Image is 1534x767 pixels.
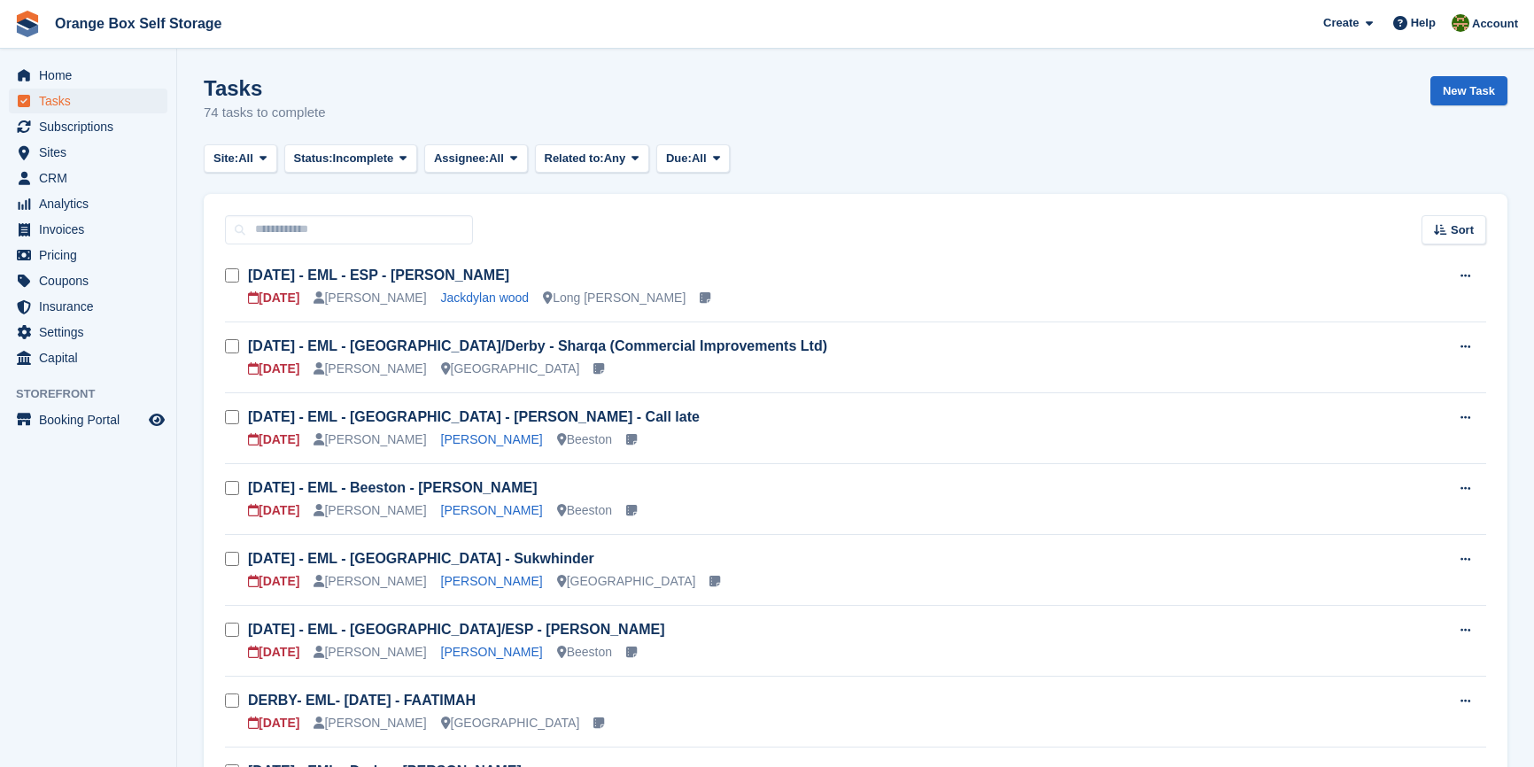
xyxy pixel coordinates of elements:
[9,217,167,242] a: menu
[9,268,167,293] a: menu
[284,144,417,174] button: Status: Incomplete
[9,294,167,319] a: menu
[424,144,528,174] button: Assignee: All
[294,150,333,167] span: Status:
[204,144,277,174] button: Site: All
[39,320,145,345] span: Settings
[9,63,167,88] a: menu
[39,63,145,88] span: Home
[146,409,167,430] a: Preview store
[441,574,543,588] a: [PERSON_NAME]
[692,150,707,167] span: All
[248,409,700,424] a: [DATE] - EML - [GEOGRAPHIC_DATA] - [PERSON_NAME] - Call late
[9,243,167,267] a: menu
[248,714,299,732] div: [DATE]
[39,345,145,370] span: Capital
[1451,221,1474,239] span: Sort
[1472,15,1518,33] span: Account
[557,501,612,520] div: Beeston
[314,643,426,662] div: [PERSON_NAME]
[1452,14,1469,32] img: SARAH T
[314,501,426,520] div: [PERSON_NAME]
[314,572,426,591] div: [PERSON_NAME]
[9,191,167,216] a: menu
[604,150,626,167] span: Any
[39,89,145,113] span: Tasks
[9,89,167,113] a: menu
[39,268,145,293] span: Coupons
[314,714,426,732] div: [PERSON_NAME]
[204,103,326,123] p: 74 tasks to complete
[9,320,167,345] a: menu
[248,572,299,591] div: [DATE]
[39,114,145,139] span: Subscriptions
[248,360,299,378] div: [DATE]
[1411,14,1436,32] span: Help
[16,385,176,403] span: Storefront
[9,114,167,139] a: menu
[441,291,530,305] a: Jackdylan wood
[248,501,299,520] div: [DATE]
[248,430,299,449] div: [DATE]
[39,191,145,216] span: Analytics
[557,572,696,591] div: [GEOGRAPHIC_DATA]
[9,407,167,432] a: menu
[48,9,229,38] a: Orange Box Self Storage
[248,643,299,662] div: [DATE]
[39,217,145,242] span: Invoices
[248,693,476,708] a: DERBY- EML- [DATE] - FAATIMAH
[441,503,543,517] a: [PERSON_NAME]
[39,294,145,319] span: Insurance
[545,150,604,167] span: Related to:
[9,345,167,370] a: menu
[314,430,426,449] div: [PERSON_NAME]
[666,150,692,167] span: Due:
[557,643,612,662] div: Beeston
[248,480,538,495] a: [DATE] - EML - Beeston - [PERSON_NAME]
[441,360,580,378] div: [GEOGRAPHIC_DATA]
[39,140,145,165] span: Sites
[204,76,326,100] h1: Tasks
[248,289,299,307] div: [DATE]
[489,150,504,167] span: All
[557,430,612,449] div: Beeston
[441,714,580,732] div: [GEOGRAPHIC_DATA]
[39,166,145,190] span: CRM
[441,645,543,659] a: [PERSON_NAME]
[543,289,686,307] div: Long [PERSON_NAME]
[434,150,489,167] span: Assignee:
[333,150,394,167] span: Incomplete
[1430,76,1507,105] a: New Task
[656,144,730,174] button: Due: All
[9,140,167,165] a: menu
[314,289,426,307] div: [PERSON_NAME]
[248,338,827,353] a: [DATE] - EML - [GEOGRAPHIC_DATA]/Derby - Sharqa (Commercial Improvements Ltd)
[238,150,253,167] span: All
[39,407,145,432] span: Booking Portal
[14,11,41,37] img: stora-icon-8386f47178a22dfd0bd8f6a31ec36ba5ce8667c1dd55bd0f319d3a0aa187defe.svg
[9,166,167,190] a: menu
[248,551,594,566] a: [DATE] - EML - [GEOGRAPHIC_DATA] - Sukwhinder
[213,150,238,167] span: Site:
[39,243,145,267] span: Pricing
[248,267,509,283] a: [DATE] - EML - ESP - [PERSON_NAME]
[441,432,543,446] a: [PERSON_NAME]
[1323,14,1359,32] span: Create
[314,360,426,378] div: [PERSON_NAME]
[248,622,665,637] a: [DATE] - EML - [GEOGRAPHIC_DATA]/ESP - [PERSON_NAME]
[535,144,649,174] button: Related to: Any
